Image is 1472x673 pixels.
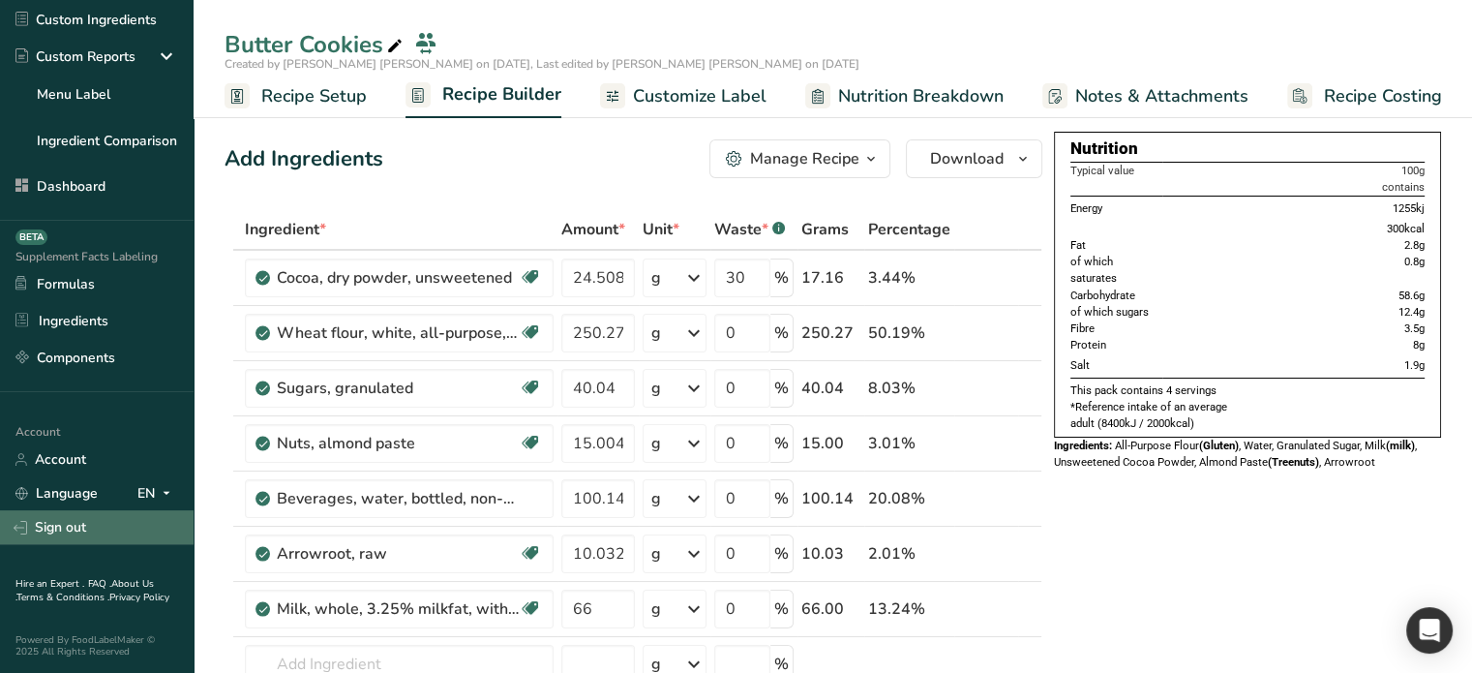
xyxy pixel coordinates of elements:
[1070,400,1227,430] span: *Reference intake of an average adult (8400kJ / 2000kcal)
[1199,439,1239,452] b: (Gluten)
[1054,439,1417,469] span: All-Purpose Flour , Water, Granulated Sugar, Milk , Unsweetened Cocoa Powder, Almond Paste , Arro...
[1404,255,1425,268] span: 0.8g
[277,487,519,510] div: Beverages, water, bottled, non-carbonated, CRYSTAL GEYSER
[1054,439,1112,452] span: Ingredients:
[643,218,679,241] span: Unit
[600,75,766,118] a: Customize Label
[1413,338,1425,352] span: 8g
[1162,162,1425,196] th: 100g contains
[633,83,766,109] span: Customize Label
[277,321,519,345] div: Wheat flour, white, all-purpose, self-rising, enriched
[1404,321,1425,335] span: 3.5g
[1070,382,1425,399] p: This pack contains 4 servings
[1070,196,1162,221] td: Energy
[15,46,135,67] div: Custom Reports
[1070,288,1162,304] td: Carbohydrate
[906,139,1042,178] button: Download
[1070,321,1162,337] td: Fibre
[1070,254,1162,287] td: of which saturates
[109,591,169,604] a: Privacy Policy
[15,577,84,591] a: Hire an Expert .
[801,377,860,400] div: 40.04
[868,487,950,510] div: 20.08%
[15,476,98,510] a: Language
[651,321,661,345] div: g
[868,266,950,290] div: 3.44%
[801,218,849,241] span: Grams
[245,218,326,241] span: Ingredient
[801,487,860,510] div: 100.14
[1387,222,1425,235] span: 300kcal
[277,597,519,621] div: Milk, whole, 3.25% milkfat, without added vitamin A and [MEDICAL_DATA]
[1386,439,1415,452] b: (milk)
[1406,607,1453,654] div: Open Intercom Messenger
[225,56,859,72] span: Created by [PERSON_NAME] [PERSON_NAME] on [DATE], Last edited by [PERSON_NAME] [PERSON_NAME] on [...
[225,75,367,118] a: Recipe Setup
[15,634,178,658] div: Powered By FoodLabelMaker © 2025 All Rights Reserved
[801,321,860,345] div: 250.27
[1042,75,1248,118] a: Notes & Attachments
[651,487,661,510] div: g
[868,542,950,566] div: 2.01%
[868,218,950,241] span: Percentage
[801,432,860,455] div: 15.00
[714,218,785,241] div: Waste
[442,81,561,107] span: Recipe Builder
[1070,162,1162,196] th: Typical value
[1070,137,1425,162] div: Nutrition
[868,597,950,621] div: 13.24%
[1404,238,1425,252] span: 2.8g
[261,83,367,109] span: Recipe Setup
[277,266,519,290] div: Cocoa, dry powder, unsweetened
[709,139,890,178] button: Manage Recipe
[1398,289,1425,302] span: 58.6g
[1398,305,1425,319] span: 12.4g
[801,597,860,621] div: 66.00
[1268,455,1319,469] b: (Treenuts)
[1287,75,1442,118] a: Recipe Costing
[277,542,519,566] div: Arrowroot, raw
[868,321,950,345] div: 50.19%
[277,377,519,400] div: Sugars, granulated
[16,591,109,604] a: Terms & Conditions .
[1075,83,1248,109] span: Notes & Attachments
[225,27,406,62] div: Butter Cookies
[651,542,661,566] div: g
[15,577,154,604] a: About Us .
[1070,304,1162,321] td: of which sugars
[1070,237,1162,254] td: Fat
[651,377,661,400] div: g
[1324,83,1442,109] span: Recipe Costing
[1393,201,1425,215] span: 1255kj
[1404,358,1425,372] span: 1.9g
[838,83,1004,109] span: Nutrition Breakdown
[561,218,625,241] span: Amount
[406,73,561,119] a: Recipe Builder
[1070,353,1162,379] td: Salt
[651,432,661,455] div: g
[137,482,178,505] div: EN
[930,147,1004,170] span: Download
[15,229,47,245] div: BETA
[651,597,661,621] div: g
[801,266,860,290] div: 17.16
[277,432,519,455] div: Nuts, almond paste
[805,75,1004,118] a: Nutrition Breakdown
[651,266,661,290] div: g
[750,147,859,170] div: Manage Recipe
[225,143,383,175] div: Add Ingredients
[868,377,950,400] div: 8.03%
[88,577,111,591] a: FAQ .
[1070,337,1162,353] td: Protein
[868,432,950,455] div: 3.01%
[801,542,860,566] div: 10.03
